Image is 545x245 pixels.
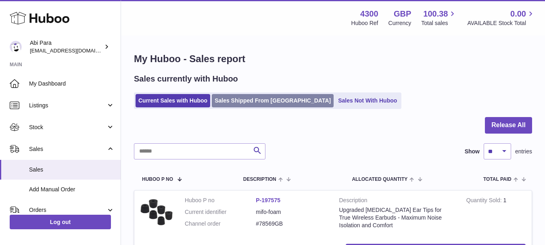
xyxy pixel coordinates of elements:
[339,197,454,206] strong: Description
[185,197,256,204] dt: Huboo P no
[30,39,102,54] div: Abi Para
[29,186,115,193] span: Add Manual Order
[185,208,256,216] dt: Current identifier
[29,206,106,214] span: Orders
[256,197,280,203] a: P-197575
[140,197,173,229] img: mifo-memory-foam-ear-tips.jpg
[29,80,115,88] span: My Dashboard
[467,19,535,27] span: AVAILABLE Stock Total
[30,47,119,54] span: [EMAIL_ADDRESS][DOMAIN_NAME]
[394,8,411,19] strong: GBP
[423,8,448,19] span: 100.38
[467,8,535,27] a: 0.00 AVAILABLE Stock Total
[212,94,334,107] a: Sales Shipped From [GEOGRAPHIC_DATA]
[388,19,411,27] div: Currency
[360,8,378,19] strong: 4300
[466,197,503,205] strong: Quantity Sold
[29,102,106,109] span: Listings
[421,8,457,27] a: 100.38 Total sales
[510,8,526,19] span: 0.00
[142,177,173,182] span: Huboo P no
[134,73,238,84] h2: Sales currently with Huboo
[134,52,532,65] h1: My Huboo - Sales report
[256,208,327,216] dd: mifo-foam
[483,177,512,182] span: Total paid
[185,220,256,228] dt: Channel order
[136,94,210,107] a: Current Sales with Huboo
[352,177,407,182] span: ALLOCATED Quantity
[485,117,532,134] button: Release All
[460,191,532,238] td: 1
[243,177,276,182] span: Description
[29,166,115,174] span: Sales
[335,94,400,107] a: Sales Not With Huboo
[256,220,327,228] dd: #78569GB
[421,19,457,27] span: Total sales
[339,206,454,229] div: Upgraded [MEDICAL_DATA] Ear Tips for True Wireless Earbuds - Maximum Noise Isolation and Comfort
[29,124,106,131] span: Stock
[465,148,480,155] label: Show
[515,148,532,155] span: entries
[351,19,378,27] div: Huboo Ref
[10,41,22,53] img: Abi@mifo.co.uk
[10,215,111,229] a: Log out
[29,145,106,153] span: Sales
